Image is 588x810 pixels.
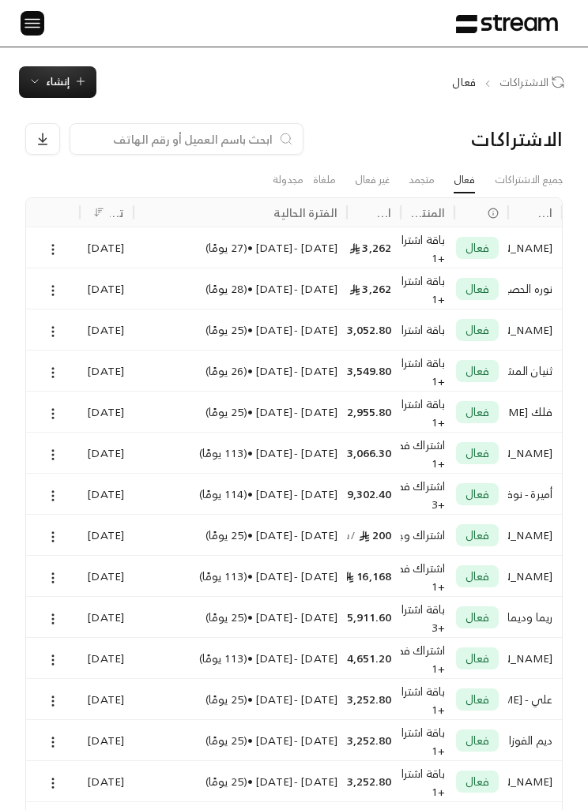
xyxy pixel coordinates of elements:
[356,597,391,637] div: 5,911.60
[377,203,391,223] div: المبلغ
[410,724,445,741] div: باقة اشتراك شهر من الساعه 7:00 إلى 3:00...
[465,733,489,748] span: فعال
[80,130,273,148] input: ابحث باسم العميل أو رقم الهاتف
[110,203,124,223] div: تاريخ التحديث
[410,392,445,467] div: +1 more
[143,433,337,473] div: [DATE] - [DATE] • ( 113 يومًا )
[518,227,552,268] div: [PERSON_NAME]
[518,433,552,473] div: [PERSON_NAME]
[410,272,445,290] div: باقة اشتراك شهر من الساعه 7:00 إلى 2:00...
[143,597,337,637] div: [DATE] - [DATE] • ( 25 يومًا )
[143,556,337,596] div: [DATE] - [DATE] • ( 113 يومًا )
[456,14,558,34] img: Logo
[143,638,337,678] div: [DATE] - [DATE] • ( 113 يومًا )
[518,761,552,801] div: [PERSON_NAME]
[356,351,391,391] div: 3,549.80
[518,515,552,555] div: [PERSON_NAME]
[410,720,445,795] div: +1 more
[465,445,489,461] span: فعال
[410,478,445,495] div: اشتراك فصل تعليمي من الساعه 7:00 إلى 3:00 ...
[19,66,96,98] button: إنشاء
[518,309,552,350] div: [PERSON_NAME]
[465,404,489,420] span: فعال
[465,692,489,707] span: فعال
[89,227,124,268] div: [DATE]
[410,560,445,577] div: اشتراك فصل تعليمي من الساعه 7:00 إلى 3:00 ...
[356,227,391,268] div: 3,262
[89,474,124,514] div: [DATE]
[23,13,42,33] img: menu
[89,268,124,309] div: [DATE]
[410,396,445,413] div: باقة اشتراك شهر من الساعه 7:00 إلى 2:00...
[89,433,124,473] div: [DATE]
[410,268,445,343] div: +1 more
[89,515,124,555] div: [DATE]
[410,679,445,754] div: +1 more
[46,73,70,91] span: إنشاء
[410,597,445,672] div: +3 more
[89,556,124,596] div: [DATE]
[89,309,124,350] div: [DATE]
[518,638,552,678] div: [PERSON_NAME]
[465,240,489,256] span: فعال
[410,683,445,700] div: باقة اشتراك شهر من الساعه 7:00 إلى 3:00...
[518,351,552,391] div: ثنيان المشاري
[518,474,552,514] div: أميرة - نوف العسكر
[143,679,337,719] div: [DATE] - [DATE] • ( 25 يومًا )
[89,720,124,760] div: [DATE]
[410,601,445,618] div: باقة اشتراك شهر من الساعه 7:00 إلى 2:00...
[410,765,445,782] div: باقة اشتراك شهر من الساعه 7:00 إلى 3:00...
[409,167,435,193] a: متجمد
[518,720,552,760] div: ديم الفوزان
[89,203,108,222] button: Sort
[356,268,391,309] div: 3,262
[410,231,445,249] div: باقة اشتراك شهر من الساعه 7:00 إلى 2:00...
[465,322,489,338] span: فعال
[410,351,445,426] div: +1 more
[143,392,337,432] div: [DATE] - [DATE] • ( 25 يومًا )
[410,642,445,659] div: اشتراك فصل تعليمي من الساعه 7:00 إلى 3:00 ...
[465,281,489,297] span: فعال
[143,227,337,268] div: [DATE] - [DATE] • ( 27 يومًا )
[465,363,489,379] span: فعال
[465,651,489,666] span: فعال
[518,392,552,432] div: فلك [PERSON_NAME]
[89,351,124,391] div: [DATE]
[89,761,124,801] div: [DATE]
[355,167,390,193] a: غير فعال
[143,351,337,391] div: [DATE] - [DATE] • ( 26 يومًا )
[143,268,337,309] div: [DATE] - [DATE] • ( 28 يومًا )
[518,597,552,637] div: ريما وديما الحيبل
[465,527,489,543] span: فعال
[410,309,445,350] div: باقة اشتراك شهر من الساعه 7:00 إلى 3:00
[356,515,391,555] div: 200
[454,167,475,193] a: فعال
[273,203,337,223] div: الفترة الحالية
[356,392,391,432] div: 2,955.80
[518,679,552,719] div: علي - [PERSON_NAME]
[410,638,445,713] div: +1 more
[452,74,570,91] nav: breadcrumb
[410,437,445,454] div: اشتراك فصل تعليمي من الساعه 7:00 إلى 2:00...
[356,761,391,801] div: 3,252.80
[356,309,391,350] div: 3,052.80
[518,268,552,309] div: نوره الحصين
[143,720,337,760] div: [DATE] - [DATE] • ( 25 يومًا )
[410,474,445,549] div: +3 more
[538,203,552,223] div: اسم العميل
[465,486,489,502] span: فعال
[356,474,391,514] div: 29,302.40
[499,74,570,91] a: الاشتراكات
[356,679,391,719] div: 3,252.80
[410,203,445,223] div: المنتجات
[273,167,303,193] a: مجدولة
[313,167,336,193] a: ملغاة
[495,167,563,193] a: جميع الاشتراكات
[465,774,489,789] span: فعال
[356,720,391,760] div: 3,252.80
[465,609,489,625] span: فعال
[143,474,337,514] div: [DATE] - [DATE] • ( 114 يومًا )
[89,597,124,637] div: [DATE]
[439,126,563,152] div: الاشتراكات
[89,638,124,678] div: [DATE]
